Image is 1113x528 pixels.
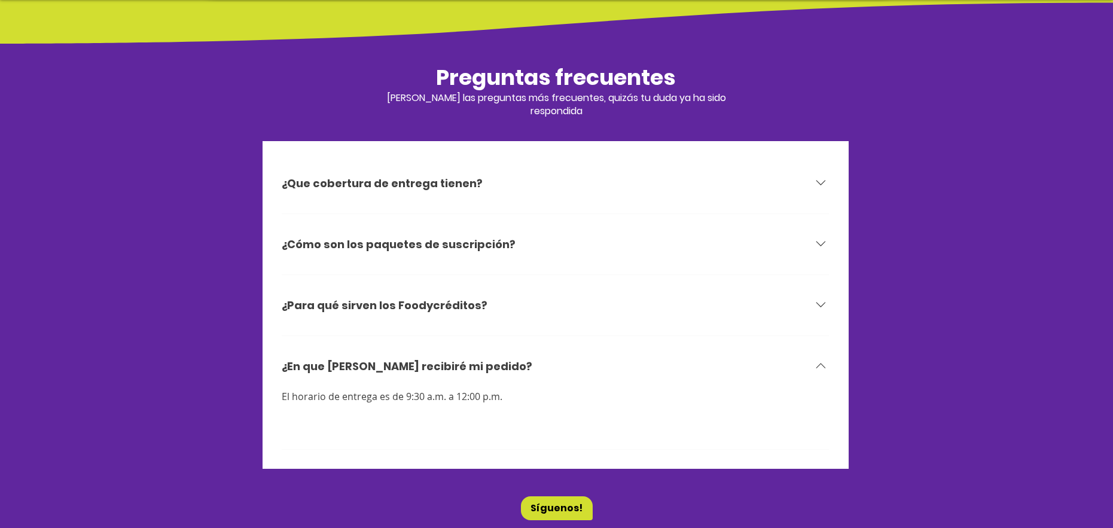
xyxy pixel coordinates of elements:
[282,282,830,328] button: ¿Para qué sirven los Foodycréditos?
[282,359,532,374] h3: ¿En que [PERSON_NAME] recibiré mi pedido?
[282,298,487,313] h3: ¿Para qué sirven los Foodycréditos?
[1044,459,1101,516] iframe: Messagebird Livechat Widget
[282,390,502,403] span: El horario de entrega es de 9:30 a.m. a 12:00 p.m.
[387,91,726,118] span: [PERSON_NAME] las preguntas más frecuentes, quizás tu duda ya ha sido respondida
[282,160,830,206] button: ¿Que cobertura de entrega tienen?
[282,176,483,191] h3: ¿Que cobertura de entrega tienen?
[282,221,830,267] button: ¿Cómo son los paquetes de suscripción?
[436,62,676,93] span: Preguntas frecuentes
[282,343,830,389] button: ¿En que [PERSON_NAME] recibiré mi pedido?
[282,237,516,252] h3: ¿Cómo son los paquetes de suscripción?
[282,389,830,442] div: ¿En que [PERSON_NAME] recibiré mi pedido?
[530,501,583,515] span: Síguenos!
